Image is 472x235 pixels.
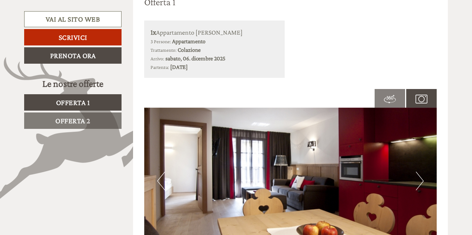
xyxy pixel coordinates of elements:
[151,64,169,70] small: Partenza:
[132,6,161,18] div: lunedì
[151,28,156,36] b: 1x
[56,98,90,107] span: Offerta 1
[55,117,90,125] span: Offerta 2
[24,77,122,90] div: Le nostre offerte
[24,47,122,64] a: Prenota ora
[170,64,188,70] b: [DATE]
[384,93,396,105] img: 360-grad.svg
[165,55,225,61] b: sabato, 06. dicembre 2025
[24,29,122,45] a: Scrivici
[252,193,293,209] button: Invia
[151,56,164,61] small: Arrivo:
[6,20,103,43] div: Buon giorno, come possiamo aiutarla?
[157,172,165,190] button: Previous
[416,172,424,190] button: Next
[24,11,122,27] a: Vai al sito web
[151,47,177,53] small: Trattamento:
[151,39,171,44] small: 3 Persone:
[151,27,279,38] div: Appartamento [PERSON_NAME]
[11,36,99,41] small: 16:48
[416,93,427,105] img: camera.svg
[11,22,99,28] div: Zin Senfter Residence
[172,38,206,44] b: Appartamento
[178,47,201,53] b: Colazione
